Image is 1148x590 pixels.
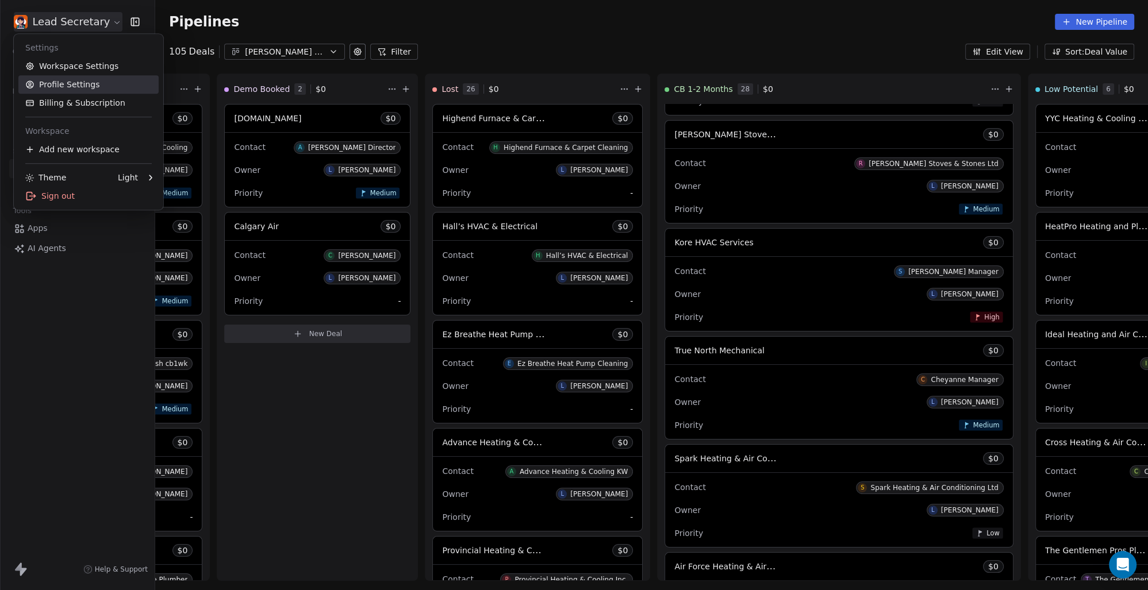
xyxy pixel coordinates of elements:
div: Add new workspace [18,140,159,159]
a: Billing & Subscription [18,94,159,112]
div: Sign out [18,187,159,205]
div: Light [118,172,138,183]
div: Settings [18,38,159,57]
a: Workspace Settings [18,57,159,75]
div: Workspace [18,122,159,140]
div: Theme [25,172,66,183]
a: Profile Settings [18,75,159,94]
